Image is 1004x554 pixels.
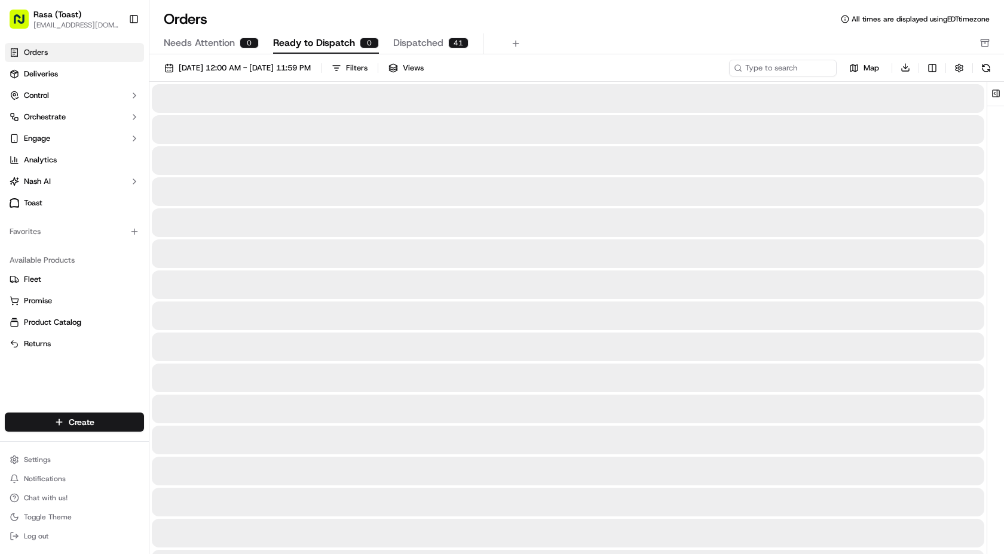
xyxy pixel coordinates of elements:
[5,470,144,487] button: Notifications
[10,274,139,285] a: Fleet
[852,14,990,24] span: All times are displayed using EDT timezone
[24,493,68,503] span: Chat with us!
[24,176,51,187] span: Nash AI
[24,69,58,79] span: Deliveries
[24,296,52,306] span: Promise
[383,60,429,76] button: Views
[841,61,887,75] button: Map
[729,60,837,76] input: Type to search
[273,36,355,50] span: Ready to Dispatch
[5,150,144,170] a: Analytics
[5,43,144,62] a: Orders
[24,133,50,144] span: Engage
[5,334,144,353] button: Returns
[10,317,139,328] a: Product Catalog
[24,90,49,101] span: Control
[24,455,51,464] span: Settings
[24,198,42,208] span: Toast
[24,338,51,349] span: Returns
[24,512,72,522] span: Toggle Theme
[179,63,311,73] span: [DATE] 12:00 AM - [DATE] 11:59 PM
[10,198,19,207] img: Toast logo
[24,274,41,285] span: Fleet
[5,413,144,432] button: Create
[5,129,144,148] button: Engage
[5,107,144,127] button: Orchestrate
[864,63,879,73] span: Map
[5,86,144,105] button: Control
[5,5,124,33] button: Rasa (Toast)[EMAIL_ADDRESS][DOMAIN_NAME]
[5,64,144,84] a: Deliveries
[240,38,259,48] div: 0
[360,38,379,48] div: 0
[448,38,469,48] div: 41
[24,531,48,541] span: Log out
[24,474,66,484] span: Notifications
[33,8,81,20] button: Rasa (Toast)
[24,155,57,165] span: Analytics
[33,20,119,30] button: [EMAIL_ADDRESS][DOMAIN_NAME]
[5,291,144,310] button: Promise
[5,313,144,332] button: Product Catalog
[24,47,48,58] span: Orders
[164,10,207,29] h1: Orders
[5,222,144,241] div: Favorites
[978,60,994,76] button: Refresh
[10,296,139,306] a: Promise
[159,60,316,76] button: [DATE] 12:00 AM - [DATE] 11:59 PM
[5,251,144,270] div: Available Products
[346,63,368,73] div: Filters
[5,172,144,191] button: Nash AI
[69,416,94,428] span: Create
[5,509,144,525] button: Toggle Theme
[24,112,66,122] span: Orchestrate
[5,270,144,289] button: Fleet
[24,317,81,328] span: Product Catalog
[326,60,373,76] button: Filters
[5,193,144,213] a: Toast
[393,36,443,50] span: Dispatched
[5,490,144,506] button: Chat with us!
[403,63,424,73] span: Views
[10,338,139,349] a: Returns
[164,36,235,50] span: Needs Attention
[5,528,144,544] button: Log out
[5,451,144,468] button: Settings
